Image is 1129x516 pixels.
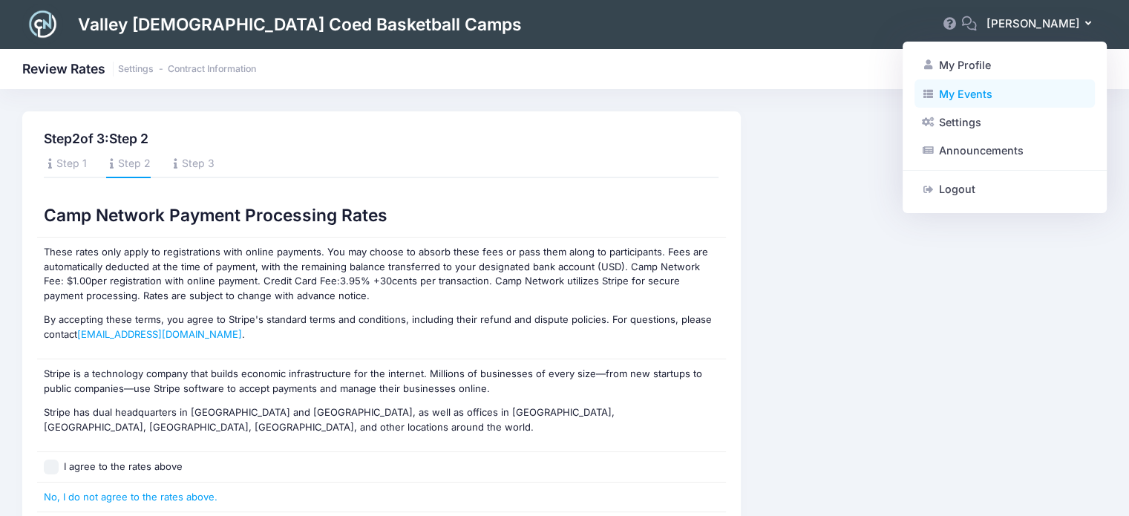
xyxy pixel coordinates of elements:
[106,151,151,178] a: Step 2
[22,4,63,45] img: Logo
[914,137,1095,165] a: Announcements
[914,51,1095,79] a: My Profile
[77,328,242,340] a: [EMAIL_ADDRESS][DOMAIN_NAME]
[22,61,256,76] h1: Review Rates
[44,131,719,146] h3: Step of 3:
[64,460,183,474] label: I agree to the rates above
[44,313,719,342] p: By accepting these terms, you agree to Stripe's standard terms and conditions, including their re...
[914,108,1095,137] a: Settings
[170,151,215,178] a: Step 3
[380,275,392,287] span: 30
[914,79,1095,108] a: My Events
[977,7,1107,42] button: [PERSON_NAME]
[73,275,91,287] span: 1.00
[109,131,148,146] span: Step 2
[340,275,361,287] span: 3.95
[44,151,86,178] a: Step 1
[44,367,719,396] p: Stripe is a technology company that builds economic infrastructure for the internet. Millions of ...
[44,491,217,503] a: No, I do not agree to the rates above.
[914,175,1095,203] a: Logout
[168,64,256,75] a: Contract Information
[118,64,154,75] a: Settings
[44,245,719,303] p: These rates only apply to registrations with online payments. You may choose to absorb these fees...
[986,16,1080,32] span: [PERSON_NAME]
[72,131,80,146] span: 2
[44,405,719,434] p: Stripe has dual headquarters in [GEOGRAPHIC_DATA] and [GEOGRAPHIC_DATA], as well as offices in [G...
[44,205,719,225] h1: Camp Network Payment Processing Rates
[78,4,522,45] h1: Valley [DEMOGRAPHIC_DATA] Coed Basketball Camps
